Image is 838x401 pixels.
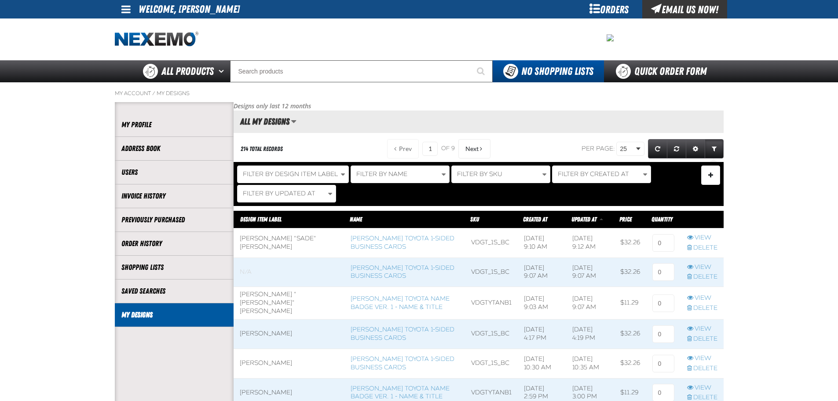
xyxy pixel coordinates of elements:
[708,175,713,177] span: Manage Filters
[620,144,634,154] span: 25
[115,32,198,47] a: Home
[351,326,454,342] a: [PERSON_NAME] Toyota 1-sided Business Cards
[356,170,407,178] span: Filter By Name
[351,235,454,250] a: [PERSON_NAME] Toyota 1-sided Business Cards
[234,319,345,349] td: [PERSON_NAME]
[566,287,615,320] td: [DATE] 9:07 AM
[614,319,646,349] td: $32.26
[465,287,518,320] td: VDGTYTANB1
[652,234,674,252] input: 0
[234,102,724,110] p: Designs only last 12 months
[243,170,338,178] span: Filter By Design Item Label
[234,287,345,320] td: [PERSON_NAME] "[PERSON_NAME]" [PERSON_NAME]
[651,216,673,223] span: Quantity
[614,287,646,320] td: $11.29
[115,90,151,97] a: My Account
[234,228,345,258] td: [PERSON_NAME] "Sade" [PERSON_NAME]
[652,355,674,372] input: 0
[470,216,479,223] a: SKU
[237,185,336,202] button: Filter By Updated At
[619,216,632,223] span: Price
[243,190,315,197] span: Filter By Updated At
[701,166,720,185] button: Expand or Collapse Filter Management drop-down
[518,228,566,258] td: [DATE] 9:10 AM
[121,215,227,225] a: Previously Purchased
[121,286,227,296] a: Saved Searches
[121,191,227,201] a: Invoice History
[686,139,705,158] a: Expand or Collapse Grid Settings
[687,273,717,281] a: Delete row action
[607,34,614,41] img: 2478c7e4e0811ca5ea97a8c95d68d55a.jpeg
[465,145,479,152] span: Next Page
[558,170,629,178] span: Filter By Created At
[652,294,674,312] input: 0
[648,139,667,158] a: Refresh grid action
[115,90,724,97] nav: Breadcrumbs
[351,385,450,401] a: [PERSON_NAME] Toyota Name Badge Ver. 1 - Name & Title
[422,142,438,156] input: Current page number
[161,63,214,79] span: All Products
[518,258,566,287] td: [DATE] 9:07 AM
[518,349,566,378] td: [DATE] 10:30 AM
[566,319,615,349] td: [DATE] 4:19 PM
[652,325,674,343] input: 0
[465,258,518,287] td: VDGT_1S_BC
[457,170,502,178] span: Filter By SKU
[234,349,345,378] td: [PERSON_NAME]
[571,216,596,223] span: Updated At
[687,384,717,392] a: View row action
[687,364,717,373] a: Delete row action
[465,319,518,349] td: VDGT_1S_BC
[465,349,518,378] td: VDGT_1S_BC
[523,216,547,223] a: Created At
[441,145,455,153] span: of 9
[351,355,454,371] a: [PERSON_NAME] Toyota 1-sided Business Cards
[493,60,604,82] button: You do not have available Shopping Lists. Open to Create a New List
[566,228,615,258] td: [DATE] 9:12 AM
[687,335,717,343] a: Delete row action
[614,349,646,378] td: $32.26
[351,166,450,183] button: Filter By Name
[234,258,345,287] td: Blank
[518,287,566,320] td: [DATE] 9:03 AM
[652,263,674,281] input: 0
[237,166,349,183] button: Filter By Design Item Label
[614,228,646,258] td: $32.26
[121,167,227,177] a: Users
[351,295,450,311] a: [PERSON_NAME] Toyota Name Badge Ver. 1 - Name & Title
[241,145,283,153] div: 214 total records
[687,294,717,302] a: View row action
[518,319,566,349] td: [DATE] 4:17 PM
[216,60,230,82] button: Open All Products pages
[687,304,717,313] a: Delete row action
[230,60,493,82] input: Search
[465,228,518,258] td: VDGT_1S_BC
[681,210,724,228] th: Row actions
[240,216,282,223] a: Design Item Label
[157,90,190,97] a: My Designs
[291,114,296,129] button: Manage grid views. Current view is All My Designs
[458,139,490,158] button: Next Page
[566,349,615,378] td: [DATE] 10:35 AM
[121,143,227,154] a: Address Book
[552,166,651,183] button: Filter By Created At
[451,166,550,183] button: Filter By SKU
[705,139,724,158] a: Expand or Collapse Grid Filters
[571,216,598,223] a: Updated At
[667,139,686,158] a: Reset grid action
[121,310,227,320] a: My Designs
[687,263,717,272] a: View row action
[521,65,593,77] span: No Shopping Lists
[351,264,454,280] a: [PERSON_NAME] Toyota 1-sided Business Cards
[350,216,362,223] a: Name
[582,145,615,152] span: Per page:
[687,325,717,333] a: View row action
[152,90,155,97] span: /
[687,234,717,242] a: View row action
[471,60,493,82] button: Start Searching
[604,60,723,82] a: Quick Order Form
